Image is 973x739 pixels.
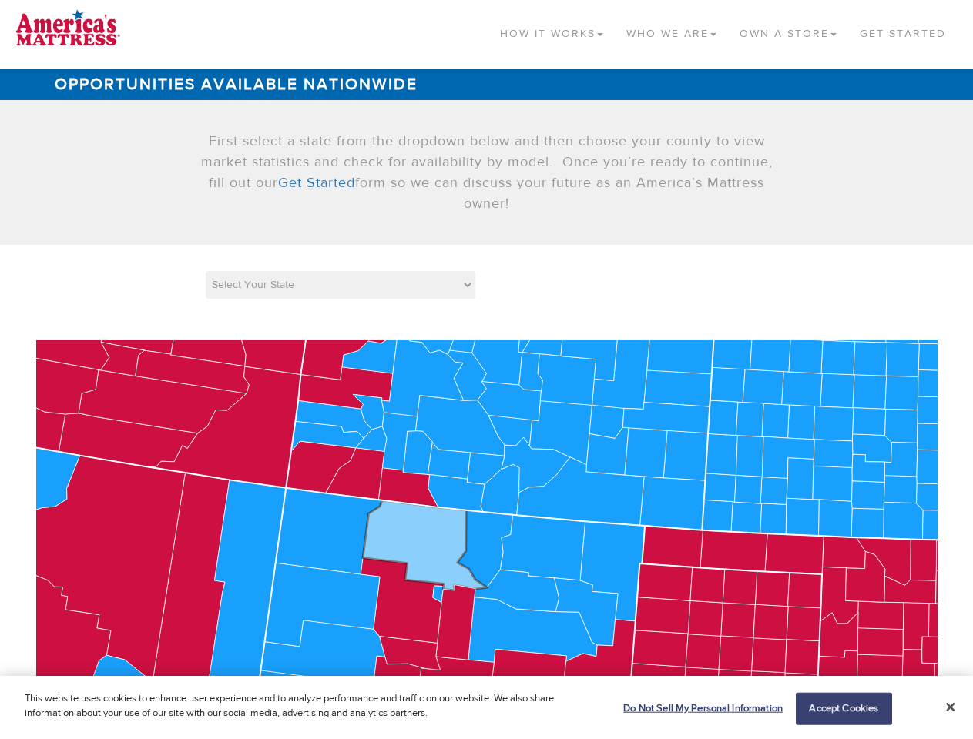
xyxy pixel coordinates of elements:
button: Do Not Sell My Personal Information [616,694,783,724]
h1: Opportunities Available Nationwide [48,69,926,100]
a: Get Started [848,8,958,53]
a: Own a Store [728,8,848,53]
a: How It Works [488,8,615,53]
p: This website uses cookies to enhance user experience and to analyze performance and traffic on ou... [25,691,584,721]
button: Accept Cookies [796,693,892,725]
p: First select a state from the dropdown below and then choose your county to view market statistic... [198,131,776,214]
a: Who We Are [615,8,728,53]
img: logo [15,8,120,46]
a: Get Started [278,174,355,192]
button: Close [946,701,955,714]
